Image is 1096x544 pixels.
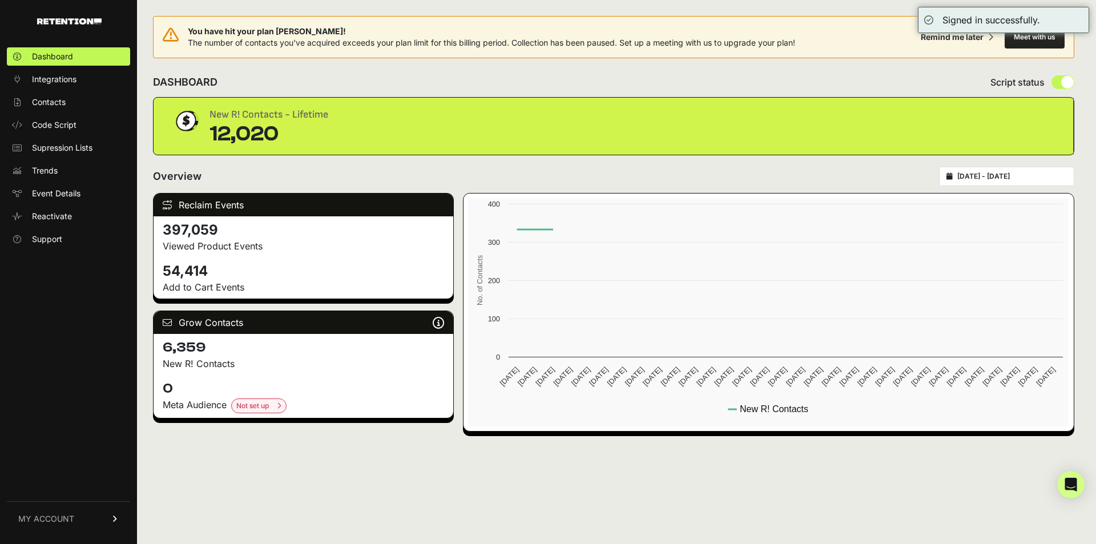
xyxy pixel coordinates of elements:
text: [DATE] [570,365,592,388]
text: 300 [488,238,500,247]
text: No. of Contacts [476,255,484,305]
text: [DATE] [802,365,824,388]
h2: Overview [153,168,202,184]
text: [DATE] [981,365,1004,388]
text: 400 [488,200,500,208]
text: [DATE] [784,365,807,388]
a: Reactivate [7,207,130,225]
div: Grow Contacts [154,311,453,334]
a: MY ACCOUNT [7,501,130,536]
text: [DATE] [892,365,914,388]
h4: 0 [163,380,444,398]
text: [DATE] [1035,365,1057,388]
h4: 54,414 [163,262,444,280]
text: 200 [488,276,500,285]
text: [DATE] [534,365,556,388]
img: Retention.com [37,18,102,25]
text: [DATE] [659,365,682,388]
text: [DATE] [587,365,610,388]
a: Trends [7,162,130,180]
span: You have hit your plan [PERSON_NAME]! [188,26,795,37]
text: [DATE] [713,365,735,388]
a: Event Details [7,184,130,203]
span: Integrations [32,74,76,85]
div: 12,020 [209,123,328,146]
a: Supression Lists [7,139,130,157]
h4: 6,359 [163,339,444,357]
text: [DATE] [856,365,878,388]
p: Add to Cart Events [163,280,444,294]
text: [DATE] [623,365,646,388]
text: [DATE] [945,365,968,388]
text: [DATE] [767,365,789,388]
button: Remind me later [916,27,998,47]
text: [DATE] [874,365,896,388]
text: [DATE] [731,365,753,388]
text: [DATE] [552,365,574,388]
text: 100 [488,315,500,323]
span: Script status [990,75,1045,89]
span: Contacts [32,96,66,108]
text: [DATE] [838,365,860,388]
span: The number of contacts you've acquired exceeds your plan limit for this billing period. Collectio... [188,38,795,47]
h4: 397,059 [163,221,444,239]
text: [DATE] [641,365,663,388]
span: Support [32,233,62,245]
a: Contacts [7,93,130,111]
text: [DATE] [999,365,1021,388]
div: Reclaim Events [154,194,453,216]
div: Signed in successfully. [942,13,1040,27]
text: [DATE] [963,365,985,388]
a: Integrations [7,70,130,88]
h2: DASHBOARD [153,74,217,90]
text: New R! Contacts [740,404,808,414]
span: Code Script [32,119,76,131]
text: 0 [496,353,500,361]
text: [DATE] [748,365,771,388]
div: Meta Audience [163,398,444,413]
text: [DATE] [695,365,717,388]
span: Supression Lists [32,142,92,154]
text: [DATE] [677,365,699,388]
text: [DATE] [909,365,932,388]
button: Meet with us [1005,26,1065,49]
text: [DATE] [516,365,538,388]
text: [DATE] [928,365,950,388]
span: Event Details [32,188,80,199]
div: Remind me later [921,31,984,43]
text: [DATE] [498,365,521,388]
span: MY ACCOUNT [18,513,74,525]
span: Reactivate [32,211,72,222]
text: [DATE] [1017,365,1039,388]
a: Code Script [7,116,130,134]
div: Open Intercom Messenger [1057,471,1085,498]
a: Dashboard [7,47,130,66]
text: [DATE] [820,365,843,388]
a: Support [7,230,130,248]
p: Viewed Product Events [163,239,444,253]
div: New R! Contacts - Lifetime [209,107,328,123]
span: Trends [32,165,58,176]
text: [DATE] [606,365,628,388]
p: New R! Contacts [163,357,444,370]
span: Dashboard [32,51,73,62]
img: dollar-coin-05c43ed7efb7bc0c12610022525b4bbbb207c7efeef5aecc26f025e68dcafac9.png [172,107,200,135]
